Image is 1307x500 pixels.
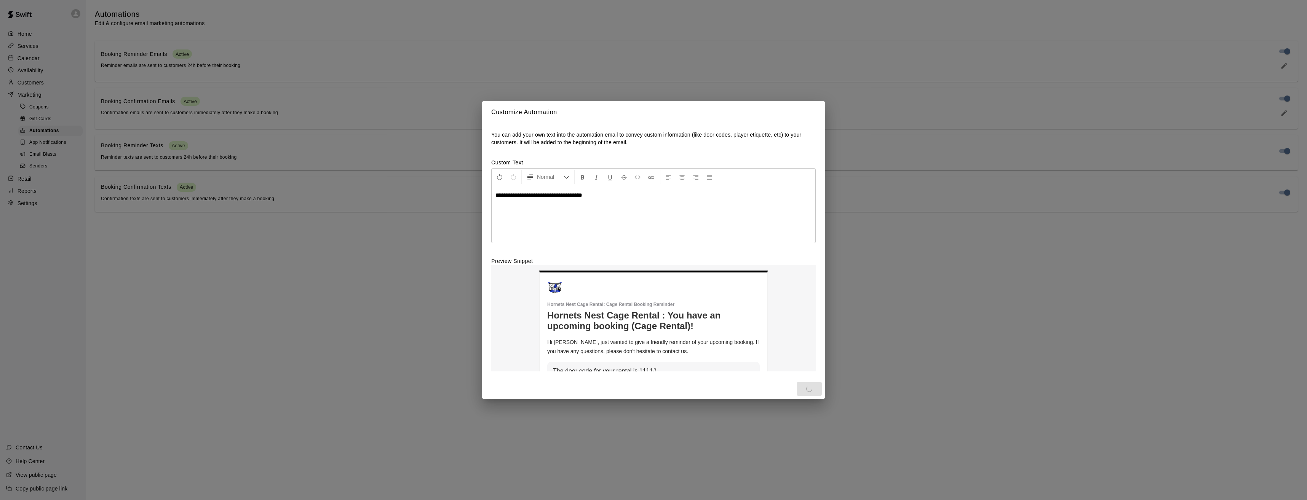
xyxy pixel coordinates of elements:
[689,170,702,184] button: Right Align
[491,159,816,166] label: Custom Text
[547,280,562,295] img: Hornets Nest Cage Rental
[576,170,589,184] button: Format Bold
[482,101,825,123] h2: Customize Automation
[547,310,760,331] h1: Hornets Nest Cage Rental : You have an upcoming booking (Cage Rental)!
[676,170,689,184] button: Center Align
[537,173,564,181] span: Normal
[631,170,644,184] button: Insert Code
[703,170,716,184] button: Justify Align
[491,131,816,146] p: You can add your own text into the automation email to convey custom information (like door codes...
[507,170,520,184] button: Redo
[547,338,760,356] p: Hi [PERSON_NAME], just wanted to give a friendly reminder of your upcoming booking. If you have a...
[645,170,658,184] button: Insert Link
[547,301,760,308] p: Hornets Nest Cage Rental : Cage Rental Booking Reminder
[493,170,506,184] button: Undo
[491,257,816,265] label: Preview Snippet
[553,368,656,374] span: The door code for your rental is 1111#
[604,170,617,184] button: Format Underline
[590,170,603,184] button: Format Italics
[617,170,630,184] button: Format Strikethrough
[523,170,573,184] button: Formatting Options
[662,170,675,184] button: Left Align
